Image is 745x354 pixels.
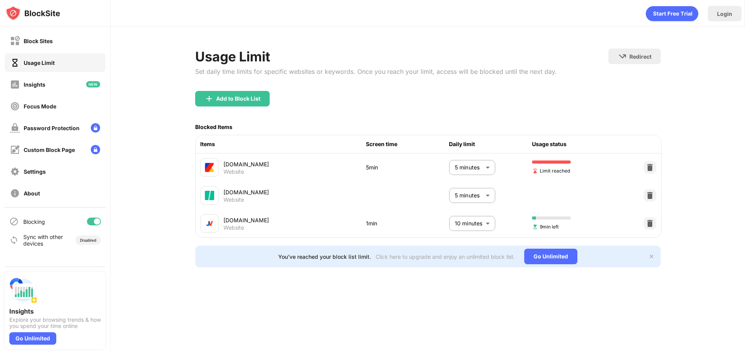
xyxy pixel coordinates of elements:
[10,80,20,89] img: insights-off.svg
[86,81,100,87] img: new-icon.svg
[10,101,20,111] img: focus-off.svg
[10,167,20,176] img: settings-off.svg
[223,188,366,196] div: [DOMAIN_NAME]
[646,6,698,21] div: animation
[532,167,570,174] span: Limit reached
[195,49,557,65] div: Usage Limit
[24,190,40,197] div: About
[648,253,655,260] img: x-button.svg
[205,191,214,200] img: favicons
[195,68,557,75] div: Set daily time limits for specific websites or keywords. Once you reach your limit, access will b...
[532,140,615,148] div: Usage status
[23,234,63,247] div: Sync with other devices
[9,235,19,245] img: sync-icon.svg
[80,238,96,242] div: Disabled
[10,36,20,46] img: block-off.svg
[10,123,20,133] img: password-protection-off.svg
[278,253,371,260] div: You’ve reached your block list limit.
[532,223,559,230] span: 9min left
[216,96,260,102] div: Add to Block List
[376,253,515,260] div: Click here to upgrade and enjoy an unlimited block list.
[366,163,449,172] div: 5min
[91,145,100,154] img: lock-menu.svg
[9,332,56,345] div: Go Unlimited
[205,219,214,228] img: favicons
[455,219,483,228] p: 10 minutes
[91,123,100,133] img: lock-menu.svg
[532,224,538,230] img: hourglass-set.svg
[223,224,244,231] div: Website
[24,59,55,66] div: Usage Limit
[366,140,449,148] div: Screen time
[9,317,101,329] div: Explore your browsing trends & how you spend your time online
[200,140,366,148] div: Items
[524,249,577,264] div: Go Unlimited
[9,307,101,315] div: Insights
[223,160,366,168] div: [DOMAIN_NAME]
[205,163,214,172] img: favicons
[223,196,244,203] div: Website
[195,124,232,130] div: Blocked Items
[449,140,532,148] div: Daily limit
[24,146,75,153] div: Custom Block Page
[24,81,45,88] div: Insights
[24,168,46,175] div: Settings
[10,58,20,68] img: time-usage-on.svg
[223,216,366,224] div: [DOMAIN_NAME]
[10,145,20,155] img: customize-block-page-off.svg
[717,10,732,17] div: Login
[5,5,60,21] img: logo-blocksite.svg
[366,219,449,228] div: 1min
[9,217,19,226] img: blocking-icon.svg
[629,53,651,60] div: Redirect
[455,163,483,172] p: 5 minutes
[532,168,538,174] img: hourglass-end.svg
[24,38,53,44] div: Block Sites
[23,218,45,225] div: Blocking
[455,191,483,200] p: 5 minutes
[9,276,37,304] img: push-insights.svg
[24,103,56,110] div: Focus Mode
[10,188,20,198] img: about-off.svg
[24,125,80,131] div: Password Protection
[223,168,244,175] div: Website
